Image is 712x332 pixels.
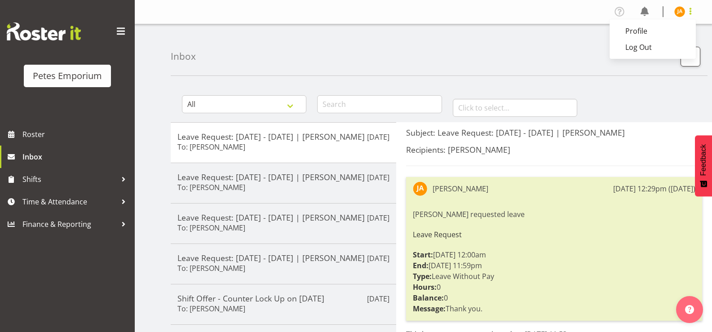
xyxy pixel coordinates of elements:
a: Profile [610,23,696,39]
h5: Leave Request: [DATE] - [DATE] | [PERSON_NAME] [177,132,389,142]
h5: Leave Request: [DATE] - [DATE] | [PERSON_NAME] [177,172,389,182]
input: Search [317,95,442,113]
span: Shifts [22,173,117,186]
div: [PERSON_NAME] [433,183,488,194]
p: [DATE] [367,212,389,223]
h5: Subject: Leave Request: [DATE] - [DATE] | [PERSON_NAME] [406,128,702,137]
h5: Shift Offer - Counter Lock Up on [DATE] [177,293,389,303]
h5: Leave Request: [DATE] - [DATE] | [PERSON_NAME] [177,212,389,222]
h6: To: [PERSON_NAME] [177,183,245,192]
h5: Recipients: [PERSON_NAME] [406,145,702,155]
span: Feedback [699,144,708,176]
img: jeseryl-armstrong10788.jpg [413,181,427,196]
span: Roster [22,128,130,141]
p: [DATE] [367,172,389,183]
strong: End: [413,261,429,270]
strong: Start: [413,250,433,260]
img: help-xxl-2.png [685,305,694,314]
strong: Hours: [413,282,437,292]
div: Petes Emporium [33,69,102,83]
h6: To: [PERSON_NAME] [177,142,245,151]
h6: To: [PERSON_NAME] [177,223,245,232]
div: [PERSON_NAME] requested leave [DATE] 12:00am [DATE] 11:59pm Leave Without Pay 0 0 Thank you. [413,207,695,316]
div: [DATE] 12:29pm ([DATE]) [613,183,695,194]
h6: To: [PERSON_NAME] [177,264,245,273]
h5: Leave Request: [DATE] - [DATE] | [PERSON_NAME] [177,253,389,263]
img: Rosterit website logo [7,22,81,40]
strong: Balance: [413,293,444,303]
p: [DATE] [367,132,389,142]
a: Log Out [610,39,696,55]
h6: Leave Request [413,230,695,239]
span: Finance & Reporting [22,217,117,231]
img: jeseryl-armstrong10788.jpg [674,6,685,17]
p: [DATE] [367,253,389,264]
button: Feedback - Show survey [695,135,712,196]
h6: To: [PERSON_NAME] [177,304,245,313]
input: Click to select... [453,99,577,117]
span: Time & Attendance [22,195,117,208]
h4: Inbox [171,51,196,62]
p: [DATE] [367,293,389,304]
strong: Message: [413,304,446,314]
span: Inbox [22,150,130,164]
strong: Type: [413,271,432,281]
